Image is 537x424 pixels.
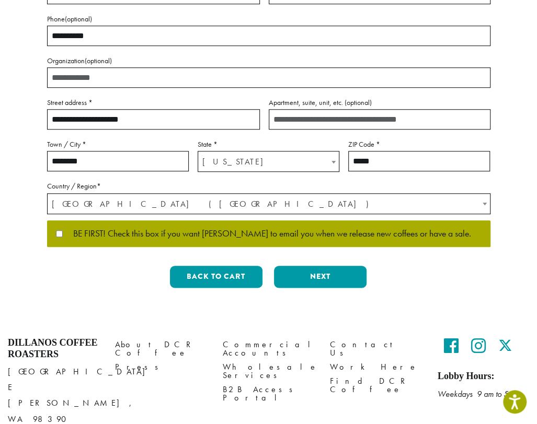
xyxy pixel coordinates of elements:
[48,194,490,214] span: United States (US)
[115,337,207,360] a: About DCR Coffee
[330,374,421,396] a: Find DCR Coffee
[438,388,520,399] em: Weekdays 9 am to 5 pm
[56,230,63,237] input: BE FIRST! Check this box if you want [PERSON_NAME] to email you when we release new coffees or ha...
[47,193,490,214] span: Country / Region
[223,337,314,360] a: Commercial Accounts
[438,371,529,382] h5: Lobby Hours:
[269,96,490,109] label: Apartment, suite, unit, etc.
[198,138,339,151] label: State
[198,151,339,172] span: Washington
[8,337,99,360] h4: Dillanos Coffee Roasters
[47,54,490,67] label: Organization
[223,382,314,405] a: B2B Access Portal
[330,337,421,360] a: Contact Us
[63,229,471,239] span: BE FIRST! Check this box if you want [PERSON_NAME] to email you when we release new coffees or ha...
[47,138,189,151] label: Town / City
[345,98,372,107] span: (optional)
[274,266,367,288] button: Next
[198,151,339,172] span: State
[85,56,112,65] span: (optional)
[65,14,92,23] span: (optional)
[348,138,490,151] label: ZIP Code
[47,96,260,109] label: Street address
[223,360,314,382] a: Wholesale Services
[115,360,207,374] a: Press
[170,266,262,288] button: Back to cart
[330,360,421,374] a: Work Here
